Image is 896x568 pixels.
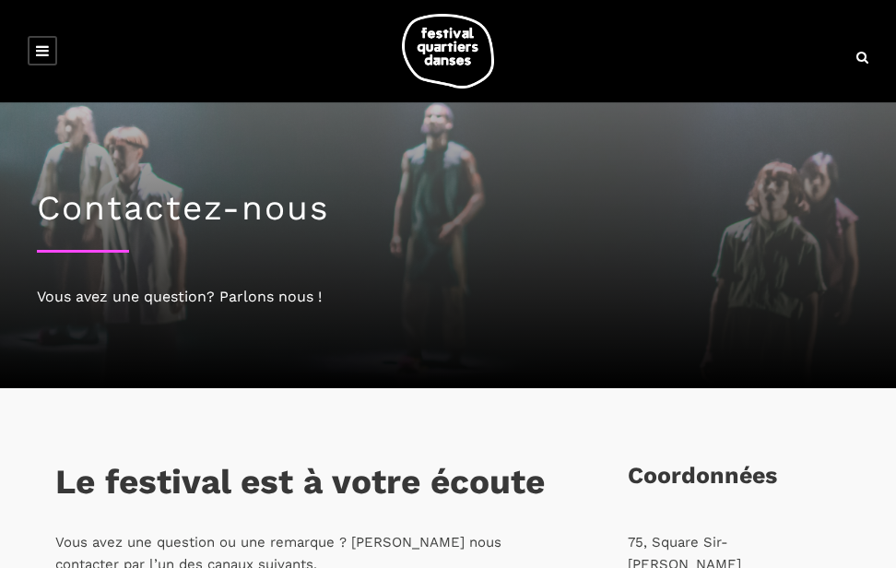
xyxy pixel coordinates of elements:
[628,462,777,508] h3: Coordonnées
[402,14,494,89] img: logo-fqd-med
[37,285,859,309] div: Vous avez une question? Parlons nous !
[55,462,545,508] h3: Le festival est à votre écoute
[37,188,859,229] h1: Contactez-nous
